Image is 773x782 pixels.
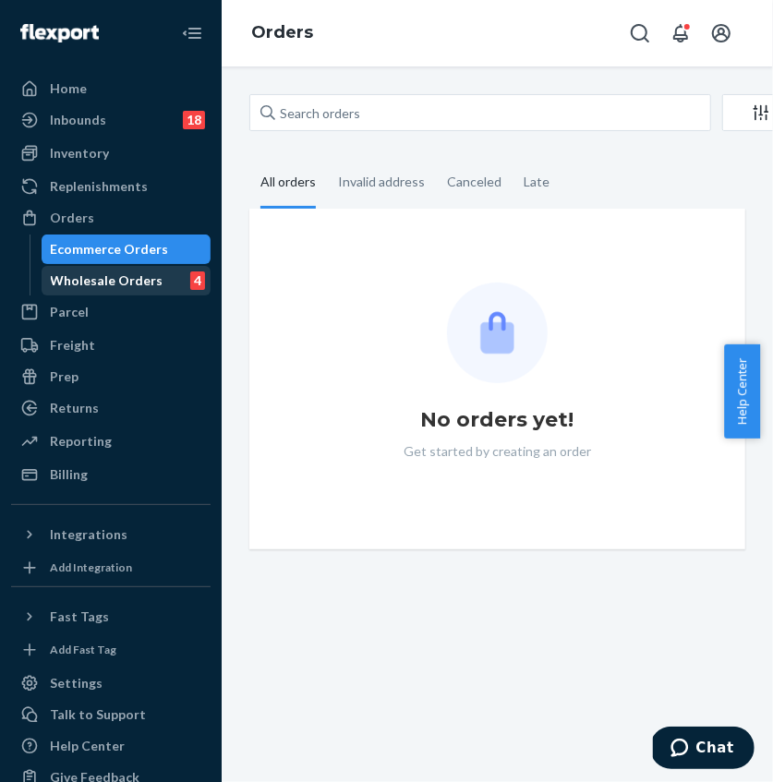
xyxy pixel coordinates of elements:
div: Reporting [50,432,112,451]
img: Empty list [447,283,548,383]
h1: No orders yet! [421,405,574,435]
button: Open Search Box [622,15,658,52]
button: Open account menu [703,15,740,52]
a: Add Integration [11,557,211,579]
a: Billing [11,460,211,489]
a: Orders [251,22,313,42]
div: 4 [190,271,205,290]
a: Parcel [11,297,211,327]
div: Late [524,158,550,206]
a: Help Center [11,731,211,761]
div: Prep [50,367,79,386]
div: Replenishments [50,177,148,196]
a: Ecommerce Orders [42,235,211,264]
div: Add Fast Tag [50,642,116,657]
div: Help Center [50,737,125,755]
div: 18 [183,111,205,129]
a: Inventory [11,138,211,168]
div: Inventory [50,144,109,162]
div: Talk to Support [50,705,146,724]
a: Replenishments [11,172,211,201]
a: Freight [11,331,211,360]
div: Inbounds [50,111,106,129]
div: Settings [50,674,103,692]
div: Orders [50,209,94,227]
button: Help Center [724,344,760,439]
div: Add Integration [50,559,132,575]
button: Close Navigation [174,15,211,52]
a: Inbounds18 [11,105,211,135]
a: Settings [11,668,211,698]
img: Flexport logo [20,24,99,42]
div: Home [50,79,87,98]
div: Integrations [50,525,127,544]
a: Wholesale Orders4 [42,266,211,295]
a: Reporting [11,427,211,456]
a: Returns [11,393,211,423]
div: Freight [50,336,95,355]
div: Ecommerce Orders [51,240,169,259]
div: Returns [50,399,99,417]
a: Prep [11,362,211,391]
div: Wholesale Orders [51,271,163,290]
div: Canceled [447,158,501,206]
input: Search orders [249,94,711,131]
div: All orders [260,158,316,209]
button: Open notifications [662,15,699,52]
div: Parcel [50,303,89,321]
div: Invalid address [338,158,425,206]
iframe: Opens a widget where you can chat to one of our agents [653,727,755,773]
p: Get started by creating an order [404,442,591,461]
button: Talk to Support [11,700,211,729]
a: Home [11,74,211,103]
button: Fast Tags [11,602,211,632]
a: Add Fast Tag [11,639,211,661]
a: Orders [11,203,211,233]
div: Billing [50,465,88,484]
div: Fast Tags [50,608,109,626]
button: Integrations [11,520,211,549]
ol: breadcrumbs [236,6,328,60]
